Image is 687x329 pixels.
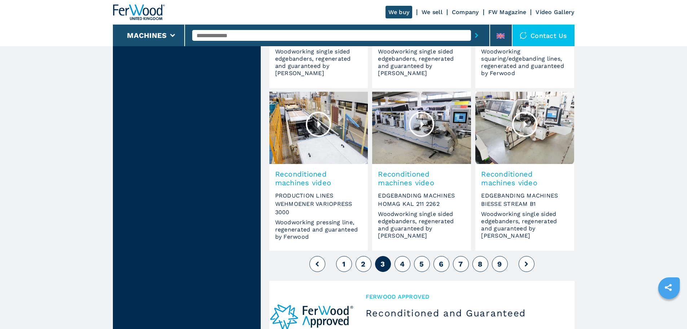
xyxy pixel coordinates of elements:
[520,32,527,39] img: Contact us
[439,260,443,268] span: 6
[361,260,365,268] span: 2
[400,260,405,268] span: 4
[512,25,574,46] div: Contact us
[378,48,465,77] span: Woodworking single sided edgebanders, regenerated and guaranteed by [PERSON_NAME]
[356,256,371,272] button: 2
[378,200,465,208] span: HOMAG KAL 211 2262
[422,9,442,16] a: We sell
[336,256,352,272] button: 1
[488,9,527,16] a: FW Magazine
[366,307,563,319] h3: Reconditioned and Guaranteed
[481,211,568,239] span: Woodworking single sided edgebanders, regenerated and guaranteed by [PERSON_NAME]
[375,256,391,272] button: 3
[453,256,469,272] button: 7
[380,260,385,268] span: 3
[656,296,682,324] iframe: Chat
[419,260,424,268] span: 5
[458,260,463,268] span: 7
[269,92,368,164] img: Reconditioned machines video
[378,170,465,187] span: Reconditioned machines video
[275,219,362,241] span: Woodworking pressing line, regenerated and guaranteed by Ferwood
[433,256,449,272] button: 6
[275,48,362,77] span: Woodworking single sided edgebanders, regenerated and guaranteed by [PERSON_NAME]
[414,256,430,272] button: 5
[378,211,465,239] span: Woodworking single sided edgebanders, regenerated and guaranteed by [PERSON_NAME]
[275,170,362,187] span: Reconditioned machines video
[475,92,574,164] img: Reconditioned machines video
[497,260,502,268] span: 9
[481,48,568,77] span: Woodworking squaring/edgebanding lines, regenerated and guaranteed by Ferwood
[372,92,471,164] img: Reconditioned machines video
[366,293,563,301] span: Ferwood Approved
[378,191,465,200] span: EDGEBANDING MACHINES
[478,260,483,268] span: 8
[472,256,488,272] button: 8
[471,27,482,44] button: submit-button
[659,278,677,296] a: sharethis
[113,4,165,20] img: Ferwood
[481,191,568,200] span: EDGEBANDING MACHINES
[536,9,574,16] a: Video Gallery
[481,200,568,208] span: BIESSE STREAM B1
[127,31,167,40] button: Machines
[492,256,508,272] button: 9
[386,6,413,18] a: We buy
[395,256,410,272] button: 4
[275,200,362,216] span: WEHMOENER VARIOPRESS 3000
[275,191,362,200] span: PRODUCTION LINES
[342,260,345,268] span: 1
[481,170,568,187] span: Reconditioned machines video
[452,9,479,16] a: Company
